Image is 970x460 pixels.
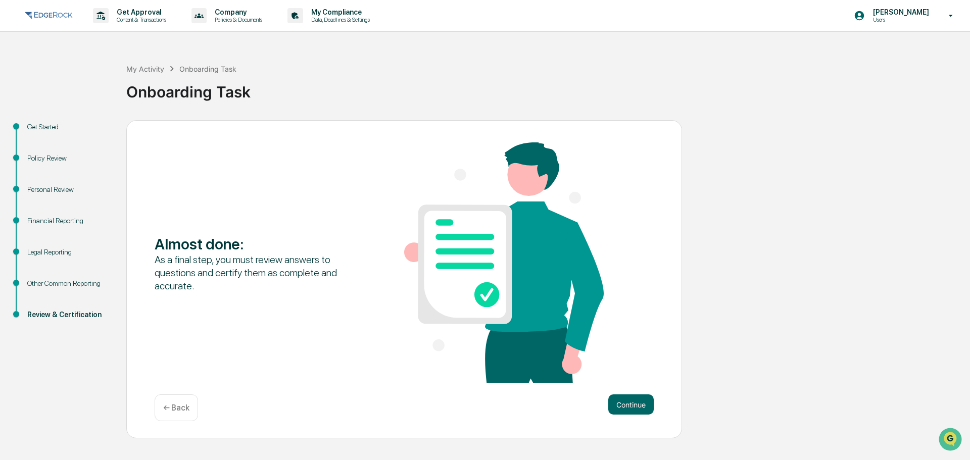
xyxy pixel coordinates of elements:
[155,235,354,253] div: Almost done :
[27,216,110,226] div: Financial Reporting
[303,8,375,16] p: My Compliance
[71,171,122,179] a: Powered byPylon
[27,278,110,289] div: Other Common Reporting
[404,142,604,383] img: Almost done
[109,16,171,23] p: Content & Transactions
[27,310,110,320] div: Review & Certification
[303,16,375,23] p: Data, Deadlines & Settings
[27,122,110,132] div: Get Started
[109,8,171,16] p: Get Approval
[10,147,18,156] div: 🔎
[207,16,267,23] p: Policies & Documents
[24,10,73,22] img: logo
[10,77,28,95] img: 1746055101610-c473b297-6a78-478c-a979-82029cc54cd1
[608,394,654,415] button: Continue
[27,153,110,164] div: Policy Review
[20,146,64,157] span: Data Lookup
[172,80,184,92] button: Start new chat
[938,427,965,454] iframe: Open customer support
[34,87,128,95] div: We're available if you need us!
[27,247,110,258] div: Legal Reporting
[27,184,110,195] div: Personal Review
[179,65,236,73] div: Onboarding Task
[207,8,267,16] p: Company
[10,128,18,136] div: 🖐️
[6,142,68,161] a: 🔎Data Lookup
[865,16,934,23] p: Users
[10,21,184,37] p: How can we help?
[6,123,69,141] a: 🖐️Preclearance
[69,123,129,141] a: 🗄️Attestations
[83,127,125,137] span: Attestations
[155,253,354,292] div: As a final step, you must review answers to questions and certify them as complete and accurate.
[163,403,189,413] p: ← Back
[126,75,965,101] div: Onboarding Task
[126,65,164,73] div: My Activity
[20,127,65,137] span: Preclearance
[73,128,81,136] div: 🗄️
[865,8,934,16] p: [PERSON_NAME]
[101,171,122,179] span: Pylon
[34,77,166,87] div: Start new chat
